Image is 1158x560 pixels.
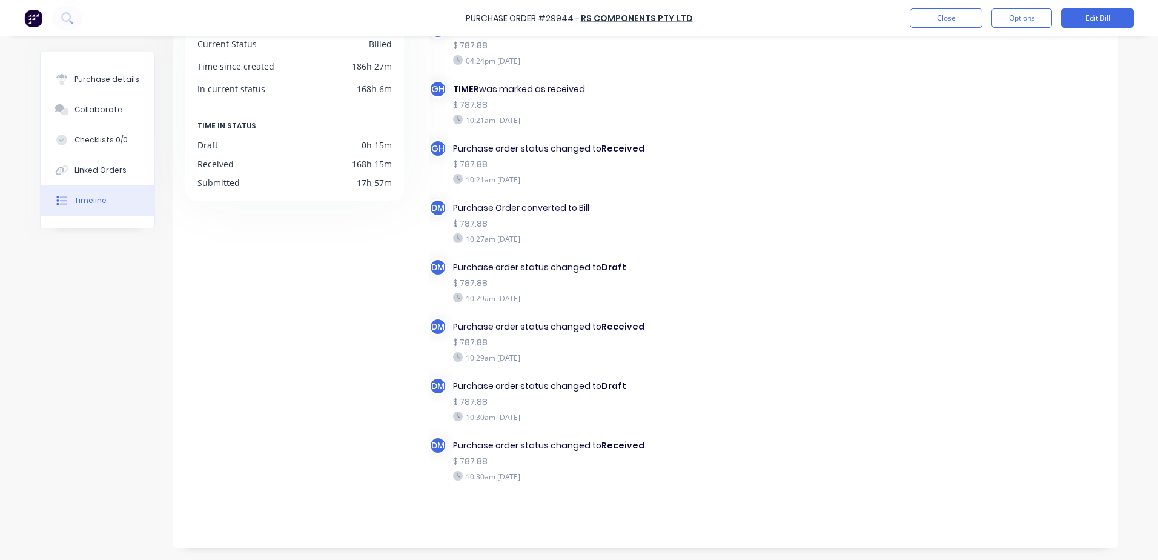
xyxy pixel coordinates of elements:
div: 10:30am [DATE] [453,471,766,482]
button: Timeline [41,185,154,216]
div: 10:30am [DATE] [453,412,766,422]
div: Billed [369,38,392,50]
div: Purchase order status changed to [453,142,766,155]
div: Submitted [197,176,240,189]
div: Purchase Order #29944 - [466,12,580,25]
div: 04:24pm [DATE] [453,55,766,66]
div: Current Status [197,38,257,50]
div: Purchase order status changed to [453,380,766,393]
div: Purchase order status changed to [453,261,766,274]
div: 168h 15m [352,158,392,170]
div: Draft [197,139,218,152]
div: Purchase details [74,74,139,85]
button: Edit Bill [1061,8,1134,28]
span: TIME IN STATUS [197,119,256,133]
div: 10:21am [DATE] [453,115,766,125]
div: $ 787.88 [453,99,766,112]
div: $ 787.88 [453,396,766,408]
div: $ 787.88 [453,336,766,349]
div: 17h 57m [357,176,392,189]
div: Received [197,158,234,170]
div: DM [429,199,447,217]
div: Purchase order status changed to [453,439,766,452]
div: 186h 27m [352,60,392,73]
div: 168h 6m [357,82,392,95]
div: GH [429,139,447,158]
button: Close [910,8,982,28]
div: Linked Orders [74,165,127,176]
button: Linked Orders [41,155,154,185]
div: Purchase order status changed to [453,321,766,333]
b: Draft [601,261,626,273]
div: 10:29am [DATE] [453,293,766,304]
div: DM [429,436,447,455]
a: RS COMPONENTS PTY LTD [581,12,693,24]
div: DM [429,318,447,336]
img: Factory [24,9,42,27]
div: DM [429,377,447,395]
b: TIMER [453,83,479,95]
div: Checklists 0/0 [74,135,128,145]
b: Received [601,439,644,452]
div: GH [429,80,447,98]
b: Received [601,321,644,333]
div: $ 787.88 [453,39,766,52]
div: $ 787.88 [453,218,766,230]
div: $ 787.88 [453,277,766,290]
div: In current status [197,82,265,95]
div: 10:21am [DATE] [453,174,766,185]
div: Timeline [74,195,107,206]
button: Collaborate [41,95,154,125]
b: Received [601,142,644,155]
div: was marked as received [453,83,766,96]
div: Collaborate [74,104,122,115]
div: Purchase Order converted to Bill [453,202,766,215]
div: $ 787.88 [453,455,766,468]
b: Draft [601,380,626,392]
div: $ 787.88 [453,158,766,171]
div: 10:27am [DATE] [453,233,766,244]
button: Options [991,8,1052,28]
div: DM [429,258,447,276]
div: 10:29am [DATE] [453,352,766,363]
button: Purchase details [41,64,154,95]
button: Checklists 0/0 [41,125,154,155]
div: 0h 15m [362,139,392,152]
div: Time since created [197,60,274,73]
